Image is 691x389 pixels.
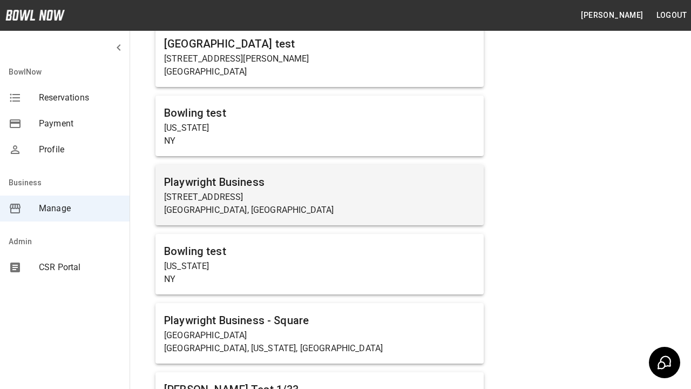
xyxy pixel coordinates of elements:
p: NY [164,135,475,147]
p: [US_STATE] [164,260,475,273]
p: [GEOGRAPHIC_DATA], [GEOGRAPHIC_DATA] [164,204,475,217]
p: [GEOGRAPHIC_DATA] [164,329,475,342]
p: NY [164,273,475,286]
span: Reservations [39,91,121,104]
p: [STREET_ADDRESS] [164,191,475,204]
span: Manage [39,202,121,215]
p: [STREET_ADDRESS][PERSON_NAME] [164,52,475,65]
p: [GEOGRAPHIC_DATA] [164,65,475,78]
span: Profile [39,143,121,156]
h6: [GEOGRAPHIC_DATA] test [164,35,475,52]
img: logo [5,10,65,21]
span: CSR Portal [39,261,121,274]
h6: Playwright Business [164,173,475,191]
h6: Playwright Business - Square [164,312,475,329]
h6: Bowling test [164,104,475,122]
button: Logout [652,5,691,25]
span: Payment [39,117,121,130]
p: [US_STATE] [164,122,475,135]
h6: Bowling test [164,243,475,260]
button: [PERSON_NAME] [577,5,647,25]
p: [GEOGRAPHIC_DATA], [US_STATE], [GEOGRAPHIC_DATA] [164,342,475,355]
